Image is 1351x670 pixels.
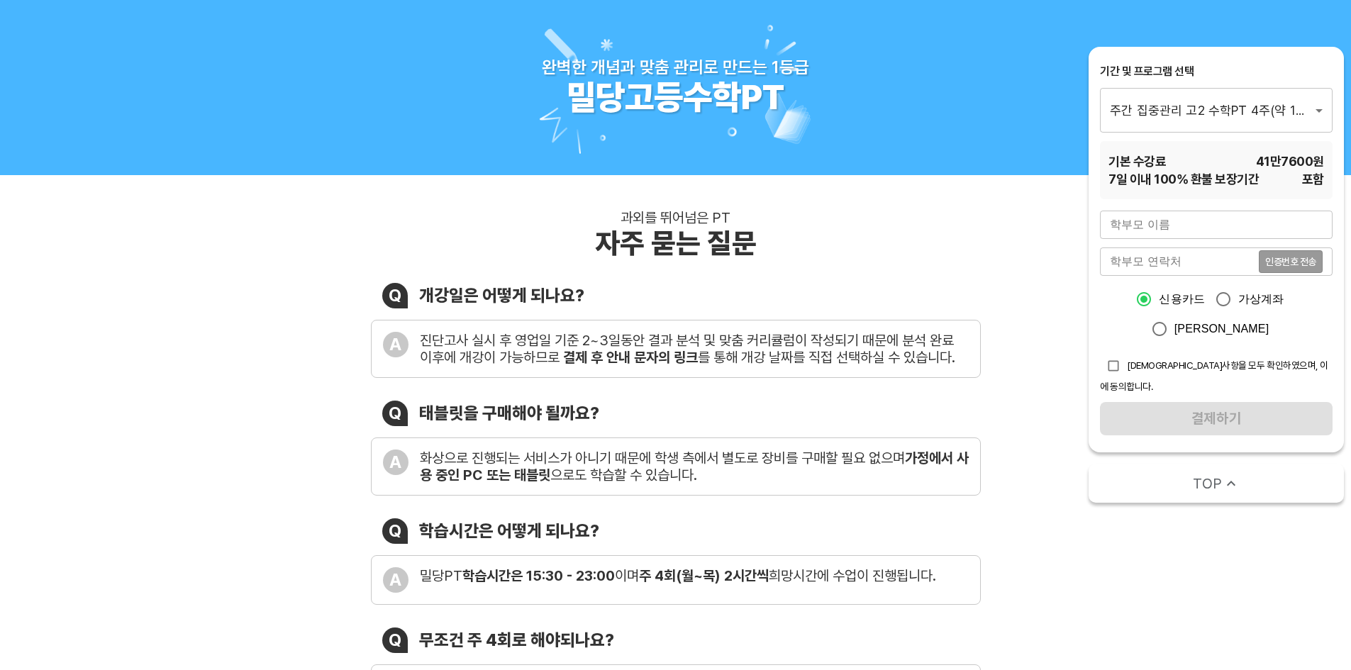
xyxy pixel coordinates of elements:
button: TOP [1089,464,1344,503]
div: Q [382,283,408,308]
div: 기간 및 프로그램 선택 [1100,64,1333,79]
div: 밀당고등수학PT [567,77,784,118]
b: 결제 후 안내 문자의 링크 [563,349,698,366]
div: A [383,567,408,593]
div: 진단고사 실시 후 영업일 기준 2~3일동안 결과 분석 및 맞춤 커리큘럼이 작성되기 때문에 분석 완료 이후에 개강이 가능하므로 를 통해 개강 날짜를 직접 선택하실 수 있습니다. [420,332,969,366]
span: 신용카드 [1159,291,1205,308]
span: 41만7600 원 [1256,152,1324,170]
div: 개강일은 어떻게 되나요? [419,285,584,306]
div: 화상으로 진행되는 서비스가 아니기 때문에 학생 측에서 별도로 장비를 구매할 필요 없으며 으로도 학습할 수 있습니다. [420,450,969,484]
div: 주간 집중관리 고2 수학PT 4주(약 1개월) 프로그램_120분 [1100,88,1333,132]
span: TOP [1193,474,1222,493]
span: 기본 수강료 [1108,152,1166,170]
b: 주 4회(월~목) 2시간씩 [639,567,769,584]
input: 학부모 이름을 입력해주세요 [1100,211,1333,239]
b: 가정에서 사용 중인 PC 또는 태블릿 [420,450,969,484]
b: 학습시간은 15:30 - 23:00 [462,567,615,584]
div: Q [382,401,408,426]
span: 포함 [1302,170,1324,188]
div: A [383,450,408,475]
div: Q [382,627,408,653]
div: 완벽한 개념과 맞춤 관리로 만드는 1등급 [542,57,809,77]
div: 과외를 뛰어넘은 PT [621,209,730,226]
div: 학습시간은 어떻게 되나요? [419,520,599,541]
span: [PERSON_NAME] [1174,320,1269,337]
div: 태블릿을 구매해야 될까요? [419,403,599,423]
input: 학부모 연락처를 입력해주세요 [1100,247,1259,276]
div: Q [382,518,408,544]
div: A [383,332,408,357]
div: 밀당PT 이며 희망시간에 수업이 진행됩니다. [420,567,936,584]
div: 자주 묻는 질문 [595,226,757,260]
span: 7 일 이내 100% 환불 보장기간 [1108,170,1259,188]
span: [DEMOGRAPHIC_DATA]사항을 모두 확인하였으며, 이에 동의합니다. [1100,359,1328,392]
div: 무조건 주 4회로 해야되나요? [419,630,614,650]
span: 가상계좌 [1238,291,1284,308]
